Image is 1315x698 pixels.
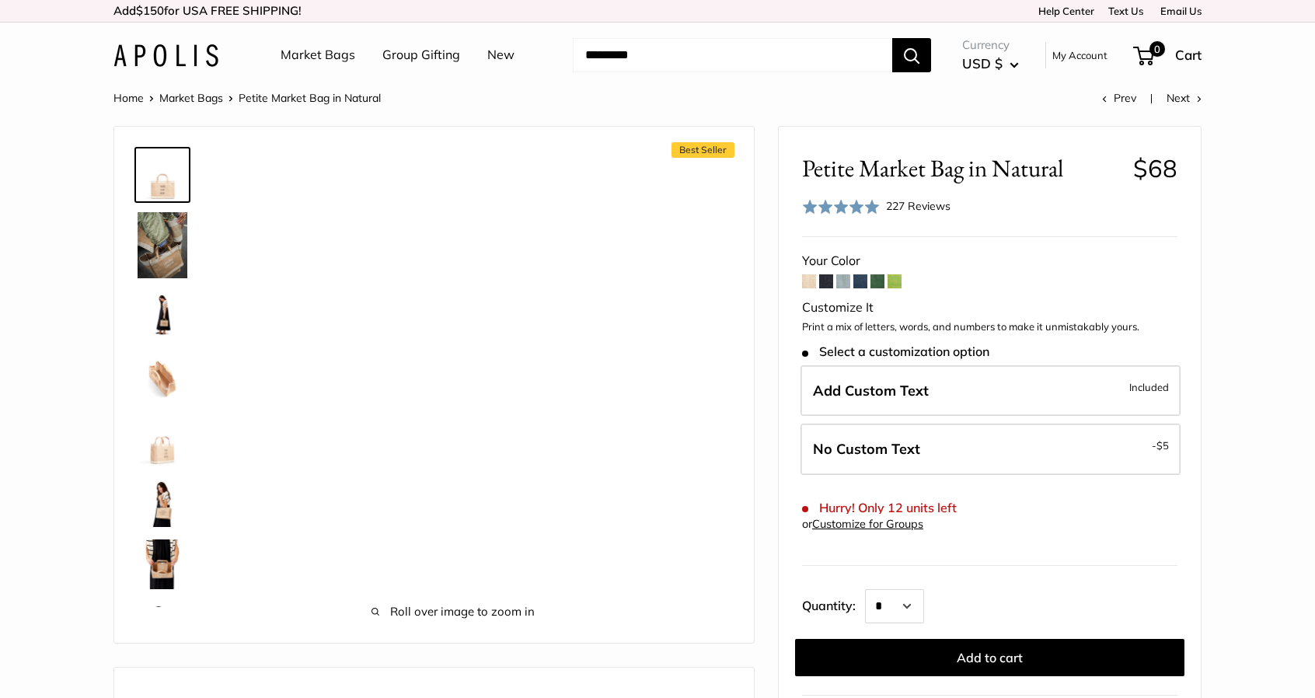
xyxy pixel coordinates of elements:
a: Next [1167,91,1202,105]
a: Market Bags [159,91,223,105]
button: USD $ [962,51,1019,76]
a: Petite Market Bag in Natural [134,209,190,281]
div: Customize It [802,296,1177,319]
a: Petite Market Bag in Natural [134,288,190,344]
span: Select a customization option [802,344,989,359]
img: Petite Market Bag in Natural [138,291,187,340]
label: Quantity: [802,585,865,623]
a: Group Gifting [382,44,460,67]
img: Petite Market Bag in Natural [138,415,187,465]
a: Petite Market Bag in Natural [134,412,190,468]
div: or [802,514,923,535]
img: Apolis [113,44,218,67]
span: Roll over image to zoom in [239,601,668,623]
input: Search... [573,38,892,72]
span: 227 Reviews [886,199,950,213]
nav: Breadcrumb [113,88,381,108]
span: Petite Market Bag in Natural [239,91,381,105]
a: Petite Market Bag in Natural [134,474,190,530]
span: Best Seller [671,142,734,158]
button: Search [892,38,931,72]
img: description_Spacious inner area with room for everything. [138,353,187,403]
span: No Custom Text [813,440,920,458]
span: $150 [136,3,164,18]
span: $5 [1156,439,1169,452]
a: My Account [1052,46,1107,65]
span: $68 [1133,153,1177,183]
a: Petite Market Bag in Natural [134,536,190,592]
a: Help Center [1033,5,1094,17]
label: Add Custom Text [801,365,1181,417]
span: USD $ [962,55,1003,72]
label: Leave Blank [801,424,1181,475]
img: Petite Market Bag in Natural [138,150,187,200]
img: Petite Market Bag in Natural [138,539,187,589]
span: Add Custom Text [813,382,929,400]
a: New [487,44,514,67]
span: Petite Market Bag in Natural [802,154,1121,183]
img: Petite Market Bag in Natural [138,602,187,651]
span: - [1152,436,1169,455]
img: Petite Market Bag in Natural [138,477,187,527]
a: Petite Market Bag in Natural [134,599,190,654]
a: Customize for Groups [812,517,923,531]
a: Market Bags [281,44,355,67]
a: Home [113,91,144,105]
a: Email Us [1155,5,1202,17]
a: 0 Cart [1135,43,1202,68]
span: 0 [1149,41,1165,57]
button: Add to cart [795,639,1184,676]
a: Petite Market Bag in Natural [134,147,190,203]
span: Hurry! Only 12 units left [802,501,957,515]
img: Petite Market Bag in Natural [138,212,187,278]
span: Cart [1175,47,1202,63]
a: Text Us [1108,5,1143,17]
a: Prev [1102,91,1136,105]
span: Currency [962,34,1019,56]
span: Included [1129,378,1169,396]
p: Print a mix of letters, words, and numbers to make it unmistakably yours. [802,319,1177,335]
div: Your Color [802,250,1177,273]
a: description_Spacious inner area with room for everything. [134,350,190,406]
